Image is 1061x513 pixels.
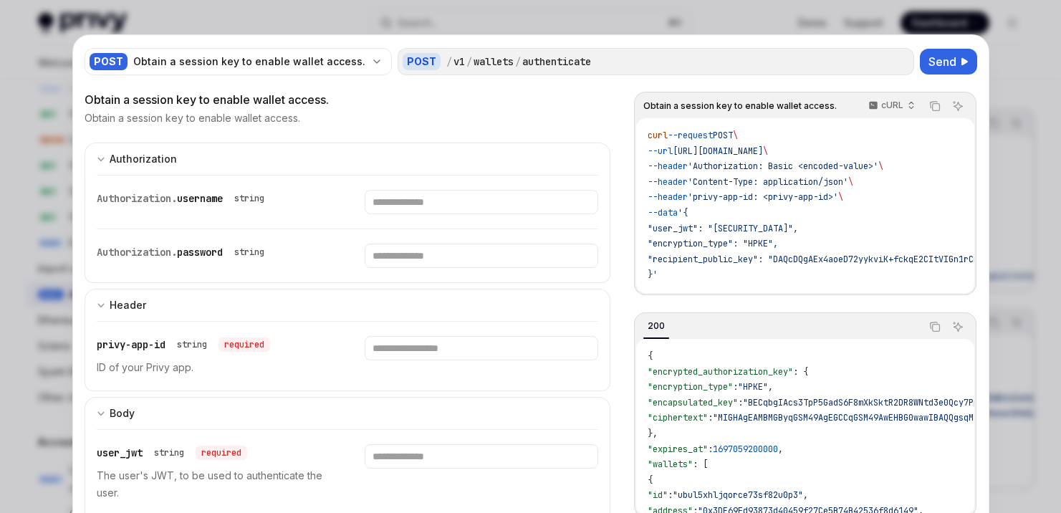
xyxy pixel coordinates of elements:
[920,49,977,75] button: Send
[133,54,365,69] div: Obtain a session key to enable wallet access.
[97,192,177,205] span: Authorization.
[97,359,330,376] p: ID of your Privy app.
[453,54,465,69] div: v1
[648,474,653,486] span: {
[738,397,743,408] span: :
[403,53,441,70] div: POST
[97,246,177,259] span: Authorization.
[928,53,956,70] span: Send
[648,176,688,188] span: --header
[778,444,783,455] span: ,
[365,336,598,360] input: Enter privy-app-id
[177,246,223,259] span: password
[97,190,270,207] div: Authorization.username
[688,191,838,203] span: 'privy-app-id: <privy-app-id>'
[648,444,708,455] span: "expires_at"
[878,160,883,172] span: \
[713,444,778,455] span: 1697059200000
[733,381,738,393] span: :
[97,446,143,459] span: user_jwt
[365,444,598,469] input: Enter user_jwt
[763,145,768,157] span: \
[85,47,392,77] button: POSTObtain a session key to enable wallet access.
[708,412,713,423] span: :
[648,489,668,501] span: "id"
[365,244,598,268] input: Enter password
[85,143,611,175] button: Expand input section
[85,91,611,108] div: Obtain a session key to enable wallet access.
[466,54,472,69] div: /
[648,350,653,362] span: {
[643,317,669,335] div: 200
[949,97,967,115] button: Ask AI
[693,459,708,470] span: : [
[648,397,738,408] span: "encapsulated_key"
[177,192,223,205] span: username
[648,191,688,203] span: --header
[85,397,611,429] button: Expand input section
[648,381,733,393] span: "encryption_type"
[648,428,658,439] span: },
[515,54,521,69] div: /
[97,244,270,261] div: Authorization.password
[926,317,944,336] button: Copy the contents from the code block
[926,97,944,115] button: Copy the contents from the code block
[97,467,330,502] p: The user's JWT, to be used to authenticate the user.
[648,223,798,234] span: "user_jwt": "[SECURITY_DATA]",
[648,160,688,172] span: --header
[668,130,713,141] span: --request
[110,405,135,422] div: Body
[474,54,514,69] div: wallets
[881,100,903,111] p: cURL
[648,366,793,378] span: "encrypted_authorization_key"
[668,489,673,501] span: :
[848,176,853,188] span: \
[97,338,165,351] span: privy-app-id
[648,145,673,157] span: --url
[648,130,668,141] span: curl
[196,446,247,460] div: required
[860,94,921,118] button: cURL
[713,130,733,141] span: POST
[97,444,247,461] div: user_jwt
[793,366,808,378] span: : {
[219,337,270,352] div: required
[110,297,146,314] div: Header
[838,191,843,203] span: \
[738,381,768,393] span: "HPKE"
[673,145,763,157] span: [URL][DOMAIN_NAME]
[648,459,693,470] span: "wallets"
[85,289,611,321] button: Expand input section
[949,317,967,336] button: Ask AI
[522,54,591,69] div: authenticate
[648,269,658,280] span: }'
[803,489,808,501] span: ,
[688,176,848,188] span: 'Content-Type: application/json'
[678,207,688,219] span: '{
[97,336,270,353] div: privy-app-id
[365,190,598,214] input: Enter username
[733,130,738,141] span: \
[688,160,878,172] span: 'Authorization: Basic <encoded-value>'
[85,111,300,125] p: Obtain a session key to enable wallet access.
[768,381,773,393] span: ,
[643,100,837,112] span: Obtain a session key to enable wallet access.
[648,412,708,423] span: "ciphertext"
[708,444,713,455] span: :
[673,489,803,501] span: "ubul5xhljqorce73sf82u0p3"
[648,207,678,219] span: --data
[648,238,778,249] span: "encryption_type": "HPKE",
[90,53,128,70] div: POST
[110,150,177,168] div: Authorization
[446,54,452,69] div: /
